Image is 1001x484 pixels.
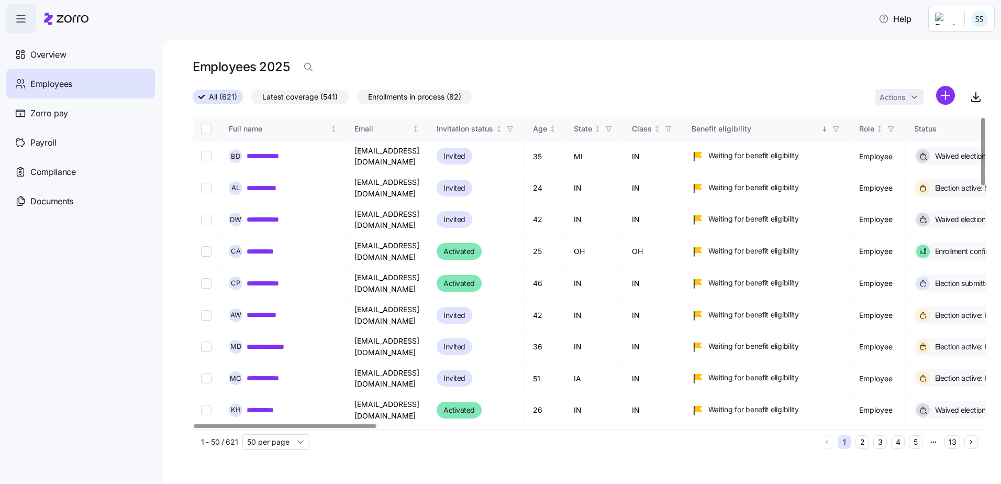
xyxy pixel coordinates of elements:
div: Not sorted [549,125,557,133]
div: Not sorted [495,125,503,133]
td: [EMAIL_ADDRESS][DOMAIN_NAME] [346,331,428,362]
span: Actions [880,94,905,101]
td: 24 [525,172,565,204]
a: Overview [6,40,155,69]
th: RoleNot sorted [851,117,906,141]
td: [EMAIL_ADDRESS][DOMAIN_NAME] [346,394,428,426]
th: ClassNot sorted [624,117,683,141]
span: Invited [443,372,465,384]
span: Activated [443,245,475,258]
td: 36 [525,331,565,362]
img: b3a65cbeab486ed89755b86cd886e362 [971,10,988,27]
button: 4 [891,435,905,449]
img: Employer logo [935,13,956,25]
div: Not sorted [876,125,883,133]
span: Documents [30,195,73,208]
span: Invited [443,182,465,194]
button: 13 [944,435,960,449]
span: 1 - 50 / 621 [201,437,238,447]
svg: add icon [936,86,955,105]
input: Select record 6 [201,310,212,321]
span: Compliance [30,166,76,179]
td: Employee [851,268,906,300]
span: Waiting for benefit eligibility [708,150,799,161]
span: Waiting for benefit eligibility [708,214,799,224]
td: IN [624,394,683,426]
td: Employee [851,236,906,268]
span: Payroll [30,136,57,149]
button: Help [870,8,920,29]
td: [EMAIL_ADDRESS][DOMAIN_NAME] [346,236,428,268]
span: Election submitted [932,278,994,289]
input: Select record 5 [201,278,212,289]
th: Full nameNot sorted [220,117,346,141]
span: Waiting for benefit eligibility [708,310,799,320]
span: Invited [443,213,465,226]
td: [EMAIL_ADDRESS][DOMAIN_NAME] [346,172,428,204]
a: Zorro pay [6,98,155,128]
th: Invitation statusNot sorted [428,117,525,141]
span: All (621) [209,90,237,104]
td: 46 [525,268,565,300]
th: EmailNot sorted [346,117,428,141]
span: Waived election [932,151,986,161]
td: Employee [851,394,906,426]
td: 25 [525,236,565,268]
span: A W [230,312,241,318]
td: IN [624,204,683,236]
span: Activated [443,277,475,290]
td: [EMAIL_ADDRESS][DOMAIN_NAME] [346,300,428,331]
span: Enrollments in process (82) [368,90,461,104]
span: D W [230,216,241,223]
input: Select record 4 [201,246,212,257]
div: State [574,123,592,135]
input: Select record 1 [201,151,212,161]
div: Email [354,123,410,135]
a: Documents [6,186,155,216]
span: C A [231,248,241,255]
button: 3 [873,435,887,449]
div: Class [632,123,652,135]
td: OH [624,236,683,268]
span: Zorro pay [30,107,68,120]
span: M C [230,375,241,382]
span: Waiting for benefit eligibility [708,341,799,351]
span: Activated [443,404,475,416]
span: B D [231,153,240,160]
div: Role [859,123,874,135]
td: Employee [851,331,906,362]
span: Overview [30,48,66,61]
td: IN [624,300,683,331]
span: Waiting for benefit eligibility [708,182,799,193]
span: Waiting for benefit eligibility [708,278,799,288]
td: [EMAIL_ADDRESS][DOMAIN_NAME] [346,141,428,172]
th: StateNot sorted [565,117,624,141]
td: Employee [851,204,906,236]
div: Sorted descending [821,125,828,133]
a: Payroll [6,128,155,157]
button: Actions [875,89,924,105]
td: 35 [525,141,565,172]
td: Employee [851,172,906,204]
div: Not sorted [330,125,337,133]
span: Waiting for benefit eligibility [708,372,799,383]
td: IN [565,394,624,426]
button: 2 [855,435,869,449]
div: Age [533,123,547,135]
td: [EMAIL_ADDRESS][DOMAIN_NAME] [346,204,428,236]
a: Employees [6,69,155,98]
input: Select record 7 [201,342,212,352]
span: A L [231,184,240,191]
span: Invited [443,340,465,353]
td: IN [624,331,683,362]
input: Select record 2 [201,183,212,193]
th: AgeNot sorted [525,117,565,141]
span: K H [231,406,241,413]
div: Not sorted [653,125,661,133]
div: Invitation status [437,123,493,135]
a: Compliance [6,157,155,186]
span: Invited [443,309,465,322]
span: Waived election [932,405,986,415]
span: Help [878,13,911,25]
td: [EMAIL_ADDRESS][DOMAIN_NAME] [346,268,428,300]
